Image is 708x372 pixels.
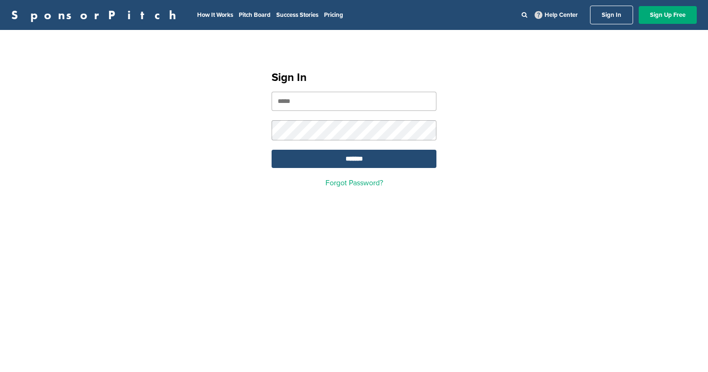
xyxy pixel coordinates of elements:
a: Success Stories [276,11,318,19]
h1: Sign In [272,69,436,86]
a: Help Center [533,9,580,21]
a: Sign In [590,6,633,24]
a: Sign Up Free [639,6,697,24]
a: Pricing [324,11,343,19]
a: Pitch Board [239,11,271,19]
a: SponsorPitch [11,9,182,21]
a: Forgot Password? [325,178,383,188]
a: How It Works [197,11,233,19]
